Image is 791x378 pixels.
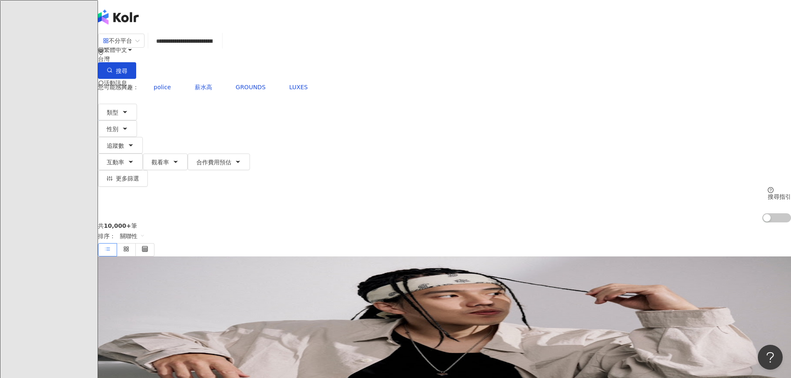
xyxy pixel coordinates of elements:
span: LUXES [289,84,308,90]
div: 台灣 [98,56,791,62]
button: police [145,79,180,95]
span: 互動率 [107,159,124,166]
span: police [154,84,171,90]
div: 共 筆 [98,222,791,229]
span: 搜尋 [116,68,127,74]
button: 互動率 [98,154,143,170]
div: 不分平台 [103,34,132,47]
span: appstore [103,38,109,44]
span: 關聯性 [120,229,145,243]
img: logo [98,10,139,24]
span: question-circle [768,187,774,193]
span: 觀看率 [152,159,169,166]
iframe: Help Scout Beacon - Open [758,345,783,370]
div: 搜尋指引 [768,193,791,200]
button: 更多篩選 [98,170,148,187]
span: 更多篩選 [116,175,139,182]
button: 搜尋 [98,62,136,79]
button: 薪水高 [186,79,221,95]
span: 追蹤數 [107,142,124,149]
span: 10,000+ [104,222,131,229]
div: 排序： [98,229,791,243]
button: 性別 [98,120,137,137]
span: 合作費用預估 [196,159,231,166]
span: 薪水高 [195,84,212,90]
span: 活動訊息 [104,80,127,86]
span: 性別 [107,126,118,132]
button: 類型 [98,104,137,120]
button: 追蹤數 [98,137,143,154]
span: 類型 [107,109,118,116]
span: 您可能感興趣： [98,84,139,90]
button: LUXES [281,79,317,95]
button: GROUNDS [227,79,274,95]
button: 觀看率 [143,154,188,170]
button: 合作費用預估 [188,154,250,170]
span: environment [98,49,104,55]
span: GROUNDS [236,84,266,90]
